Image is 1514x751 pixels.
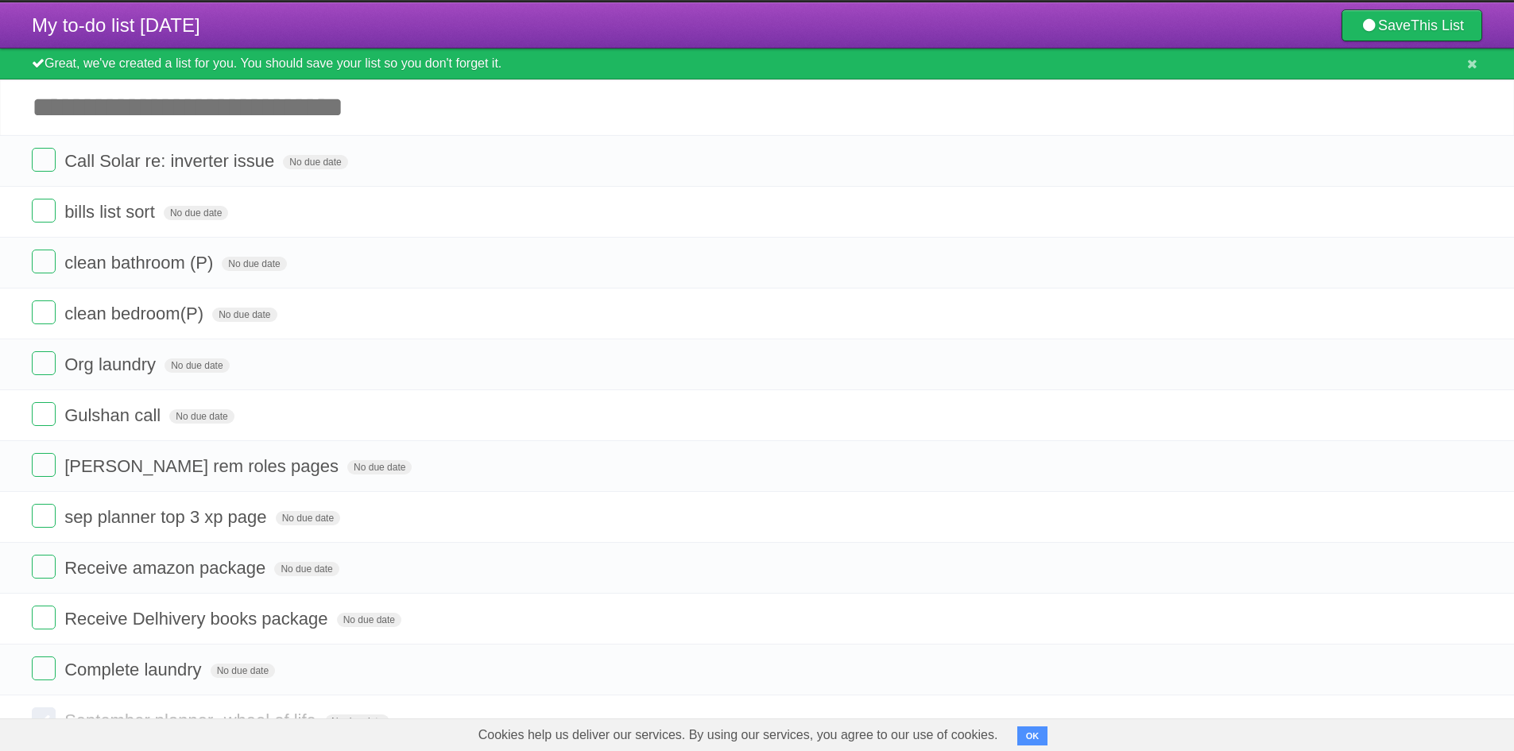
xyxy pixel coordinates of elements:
[32,148,56,172] label: Done
[1411,17,1464,33] b: This List
[283,155,347,169] span: No due date
[32,14,200,36] span: My to-do list [DATE]
[32,555,56,579] label: Done
[325,714,389,729] span: No due date
[274,562,339,576] span: No due date
[64,304,207,323] span: clean bedroom(P)
[64,151,278,171] span: Call Solar re: inverter issue
[64,456,343,476] span: [PERSON_NAME] rem roles pages
[64,660,205,679] span: Complete laundry
[169,409,234,424] span: No due date
[64,253,217,273] span: clean bathroom (P)
[212,308,277,322] span: No due date
[32,300,56,324] label: Done
[463,719,1014,751] span: Cookies help us deliver our services. By using our services, you agree to our use of cookies.
[347,460,412,474] span: No due date
[32,199,56,223] label: Done
[32,402,56,426] label: Done
[32,250,56,273] label: Done
[165,358,229,373] span: No due date
[1342,10,1482,41] a: SaveThis List
[32,453,56,477] label: Done
[64,609,331,629] span: Receive Delhivery books package
[64,202,159,222] span: bills list sort
[64,558,269,578] span: Receive amazon package
[32,656,56,680] label: Done
[222,257,286,271] span: No due date
[32,504,56,528] label: Done
[164,206,228,220] span: No due date
[32,707,56,731] label: Done
[1017,726,1048,745] button: OK
[64,710,320,730] span: September planner- wheel of life
[32,351,56,375] label: Done
[64,354,160,374] span: Org laundry
[337,613,401,627] span: No due date
[64,405,165,425] span: Gulshan call
[64,507,270,527] span: sep planner top 3 xp page
[276,511,340,525] span: No due date
[32,606,56,629] label: Done
[211,664,275,678] span: No due date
